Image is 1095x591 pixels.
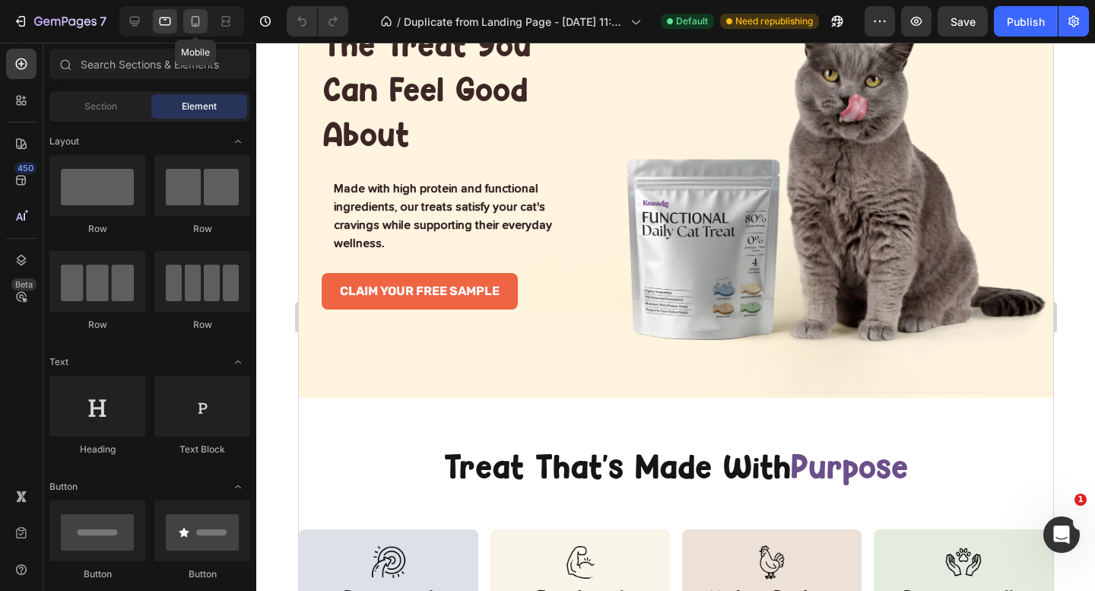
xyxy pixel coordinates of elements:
span: Element [182,100,217,113]
h2: Functional Nutrition [205,542,357,589]
span: / [397,14,401,30]
img: gempages_559427992946737989-5dab7dc7-ef89-46dd-beda-b1c7abd6534e.png [71,500,109,539]
p: 7 [100,12,106,30]
span: Toggle open [226,475,250,499]
div: Button [49,567,145,581]
div: Row [154,318,250,332]
div: Row [49,318,145,332]
div: 450 [14,162,36,174]
strong: Made with high protein and functional ingredients, our treats satisfy your cat's cravings while s... [35,140,253,207]
button: 7 [6,6,113,37]
span: Toggle open [226,350,250,374]
h2: High in Protein [397,542,549,567]
span: Default [676,14,708,28]
span: 1 [1074,494,1087,506]
h2: Professionally Crafted [589,542,741,589]
span: Save [951,15,976,28]
span: Purpose [492,403,609,445]
span: Layout [49,135,79,148]
div: Publish [1007,14,1045,30]
button: Save [938,6,988,37]
button: Publish [994,6,1058,37]
input: Search Sections & Elements [49,49,250,79]
a: CLAIM YOUR FREE SAMPLE [23,230,219,267]
div: Row [154,222,250,236]
iframe: Intercom live chat [1043,516,1080,553]
h2: Purposeful Ingredients [14,542,166,589]
div: Button [154,567,250,581]
span: Text [49,355,68,369]
img: gempages_559427992946737989-2458c540-996f-4e88-85cc-f15eb95caf41.png [262,500,300,539]
span: Duplicate from Landing Page - [DATE] 11:14:54 [404,14,624,30]
div: Beta [11,278,36,291]
div: Undo/Redo [287,6,348,37]
img: gempages_559427992946737989-7aeedb4e-d8da-42ba-b9ec-78a43b3c3232.png [646,500,684,539]
div: Row [49,222,145,236]
iframe: Design area [299,43,1053,591]
div: Text Block [154,443,250,456]
span: Section [84,100,117,113]
div: Heading [49,443,145,456]
strong: CLAIM YOUR FREE SAMPLE [41,241,201,256]
span: Button [49,480,78,494]
span: Toggle open [226,129,250,154]
span: Need republishing [735,14,813,28]
img: gempages_559427992946737989-4673a1c7-6466-4d45-b830-1c7ab9ae7126.png [454,500,492,539]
